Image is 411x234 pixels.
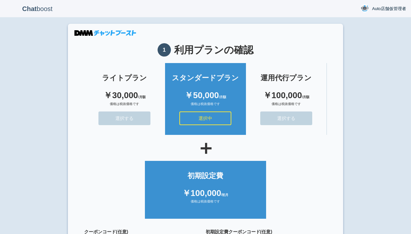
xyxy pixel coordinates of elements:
[252,89,320,101] div: ￥100,000
[151,171,260,181] div: 初期設定費
[98,111,150,125] button: 選択する
[91,73,159,83] div: ライトプラン
[252,102,320,111] div: 価格は税抜価格です
[260,111,312,125] button: 選択する
[22,5,36,12] b: Chat
[84,138,327,158] div: ＋
[179,111,231,125] button: 選択中
[361,4,369,12] img: User Image
[302,95,309,99] span: /月額
[91,89,159,101] div: ￥30,000
[221,193,229,197] span: /初月
[252,73,320,83] div: 運用代行プラン
[84,43,327,57] h1: 利用プランの確認
[172,73,239,83] div: スタンダードプラン
[219,95,226,99] span: /月額
[151,199,260,209] div: 価格は税抜価格です
[138,95,146,99] span: /月額
[5,1,70,17] p: boost
[158,43,171,57] span: 1
[172,89,239,101] div: ￥50,000
[372,6,406,12] span: Auto店舗仮管理者
[91,102,159,111] div: 価格は税抜価格です
[74,30,136,36] img: DMMチャットブースト
[151,187,260,199] div: ￥100,000
[172,102,239,111] div: 価格は税抜価格です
